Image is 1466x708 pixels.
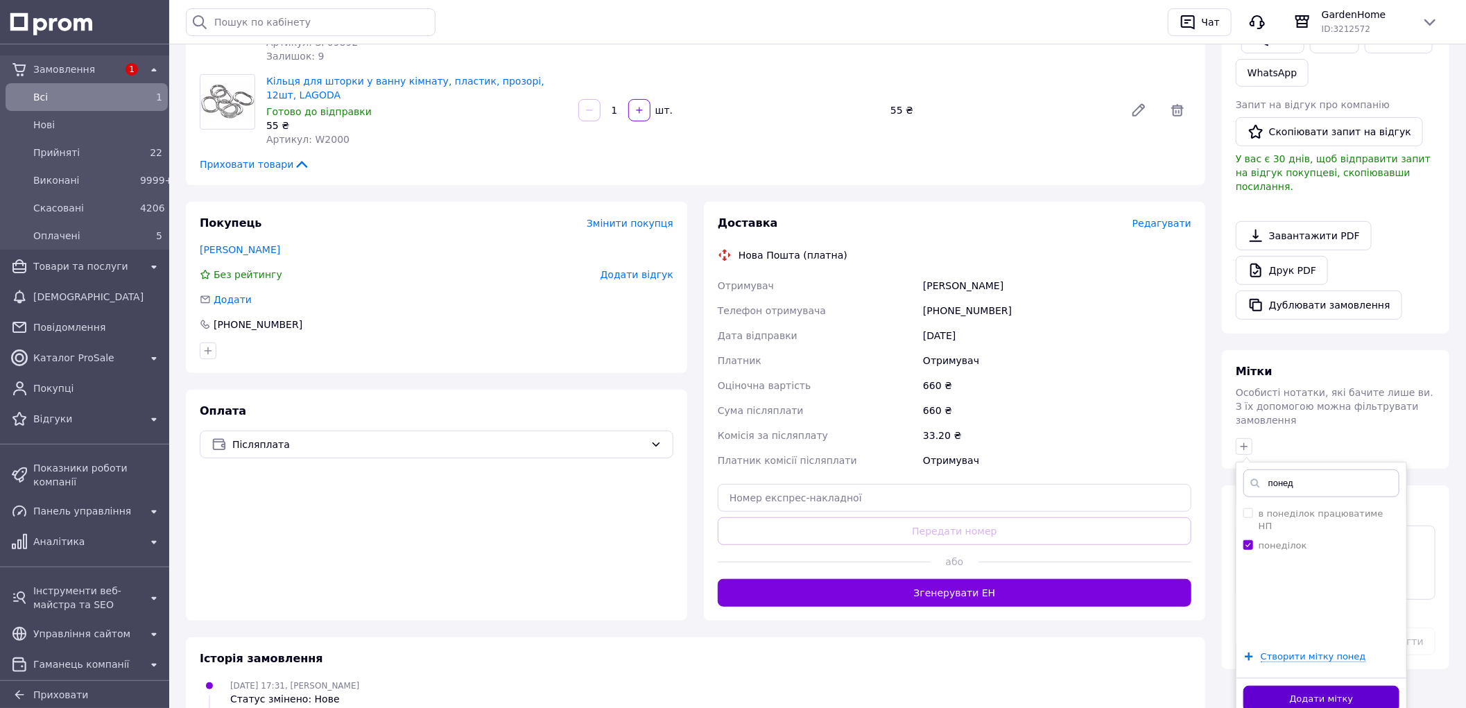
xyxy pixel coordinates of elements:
span: Оплата [200,404,246,417]
span: 5 [156,230,162,241]
span: або [931,555,978,569]
span: Замовлення [33,62,118,76]
span: Залишок: 9 [266,51,325,62]
div: 55 ₴ [885,101,1119,120]
div: 55 ₴ [266,119,567,132]
div: Отримувач [920,348,1194,373]
span: Панель управління [33,504,140,518]
div: [DATE] [920,323,1194,348]
span: Платник комісії післяплати [718,455,857,466]
span: Історія замовлення [200,652,323,665]
button: Дублювати замовлення [1236,291,1402,320]
span: 22 [150,147,162,158]
span: Телефон отримувача [718,305,826,316]
div: 33.20 ₴ [920,423,1194,448]
span: Приховати товари [200,157,310,171]
div: Отримувач [920,448,1194,473]
span: Виконані [33,173,135,187]
div: 660 ₴ [920,398,1194,423]
span: Інструменти веб-майстра та SEO [33,584,140,612]
span: 4206 [140,202,165,214]
span: ID: 3212572 [1322,24,1370,34]
span: Оціночна вартість [718,380,811,391]
span: Всi [33,90,135,104]
input: Номер експрес-накладної [718,484,1191,512]
a: Редагувати [1125,96,1153,124]
img: Кільця для шторки у ванну кімнату, пластик, прозорі, 12шт, LAGODA [200,82,255,123]
span: Товари та послуги [33,259,140,273]
a: WhatsApp [1236,59,1309,87]
span: 1 [126,63,138,76]
button: Згенерувати ЕН [718,579,1191,607]
span: Аналітика [33,535,140,549]
span: Запит на відгук про компанію [1236,99,1390,110]
span: [DATE] 17:31, [PERSON_NAME] [230,681,359,691]
span: У вас є 30 днів, щоб відправити запит на відгук покупцеві, скопіювавши посилання. [1236,153,1431,192]
span: Мітки [1236,365,1273,378]
span: GardenHome [1322,8,1411,21]
span: Приховати [33,689,88,700]
div: Чат [1199,12,1223,33]
span: Видалити [1164,96,1191,124]
span: Післяплата [232,437,645,452]
span: Сума післяплати [718,405,804,416]
div: 660 ₴ [920,373,1194,398]
span: Повідомлення [33,320,162,334]
a: Кільця для шторки у ванну кімнату, пластик, прозорі, 12шт, LAGODA [266,76,544,101]
span: Особисті нотатки, які бачите лише ви. З їх допомогою можна фільтрувати замовлення [1236,387,1433,426]
span: Показники роботи компанії [33,461,162,489]
span: Гаманець компанії [33,657,140,671]
span: Додати [214,294,252,305]
span: Змінити покупця [587,218,673,229]
span: Платник [718,355,761,366]
span: Дата відправки [718,330,797,341]
span: Готово до відправки [266,106,372,117]
span: Каталог ProSale [33,351,140,365]
span: Артикул: W2000 [266,134,350,145]
div: Статус змінено: Нове [230,692,359,706]
span: Скасовані [33,201,135,215]
div: [PHONE_NUMBER] [212,318,304,331]
a: Завантажити PDF [1236,221,1372,250]
span: Комісія за післяплату [718,430,828,441]
input: Пошук по кабінету [186,8,436,36]
span: Прийняті [33,146,135,159]
span: [DEMOGRAPHIC_DATA] [33,290,162,304]
span: Покупець [200,216,262,230]
span: Отримувач [718,280,774,291]
span: Оплачені [33,229,135,243]
span: Артикул: SP09892 [266,37,358,48]
span: Створити мітку понед [1261,651,1366,662]
label: понеділок [1259,540,1307,551]
span: Додати відгук [601,269,673,280]
div: [PERSON_NAME] [920,273,1194,298]
span: Нові [33,118,162,132]
div: шт. [652,103,674,117]
button: Чат [1168,8,1232,36]
span: Управління сайтом [33,627,140,641]
div: Нова Пошта (платна) [735,248,851,262]
label: в понеділок працюватиме НП [1259,508,1383,531]
span: 1 [156,92,162,103]
a: Друк PDF [1236,256,1328,285]
button: Скопіювати запит на відгук [1236,117,1423,146]
input: Напишіть назву мітки [1243,469,1399,497]
span: 9999+ [140,175,173,186]
span: Покупці [33,381,162,395]
span: Доставка [718,216,778,230]
span: Редагувати [1132,218,1191,229]
span: Відгуки [33,412,140,426]
span: Без рейтингу [214,269,282,280]
div: [PHONE_NUMBER] [920,298,1194,323]
a: [PERSON_NAME] [200,244,280,255]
